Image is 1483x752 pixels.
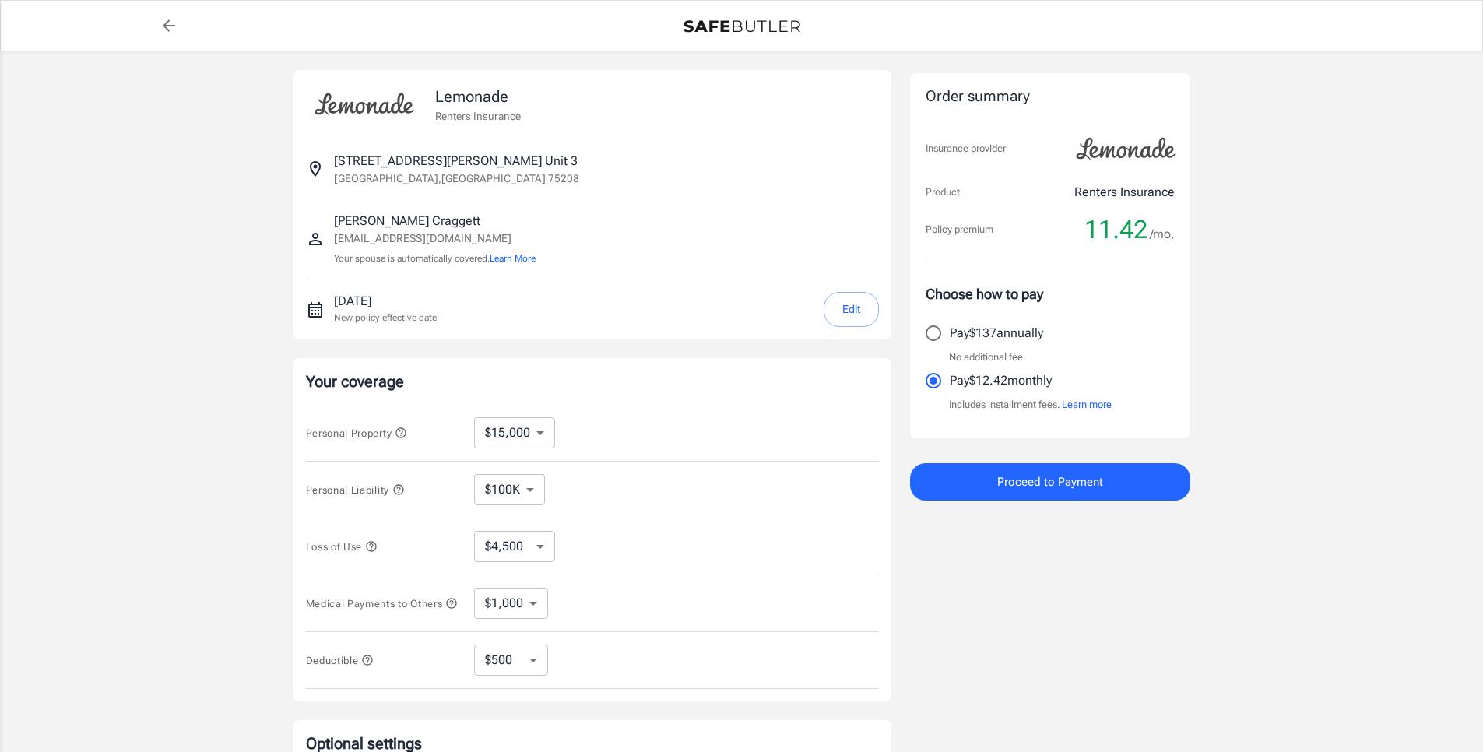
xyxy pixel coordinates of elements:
[306,300,325,319] svg: New policy start date
[334,251,536,266] p: Your spouse is automatically covered.
[949,397,1112,413] p: Includes installment fees.
[334,170,579,186] p: [GEOGRAPHIC_DATA] , [GEOGRAPHIC_DATA] 75208
[306,230,325,248] svg: Insured person
[1084,214,1147,245] span: 11.42
[334,152,578,170] p: [STREET_ADDRESS][PERSON_NAME] Unit 3
[926,86,1175,108] div: Order summary
[334,311,437,325] p: New policy effective date
[1150,223,1175,245] span: /mo.
[306,541,378,553] span: Loss of Use
[926,184,960,200] p: Product
[306,427,407,439] span: Personal Property
[490,251,536,265] button: Learn More
[306,83,423,126] img: Lemonade
[435,108,521,124] p: Renters Insurance
[334,292,437,311] p: [DATE]
[435,85,521,108] p: Lemonade
[997,472,1103,492] span: Proceed to Payment
[824,292,879,327] button: Edit
[306,160,325,178] svg: Insured address
[306,651,374,669] button: Deductible
[950,371,1052,390] p: Pay $12.42 monthly
[910,463,1190,501] button: Proceed to Payment
[926,283,1175,304] p: Choose how to pay
[306,594,459,613] button: Medical Payments to Others
[334,212,536,230] p: [PERSON_NAME] Craggett
[926,141,1006,156] p: Insurance provider
[306,480,405,499] button: Personal Liability
[306,484,405,496] span: Personal Liability
[306,423,407,442] button: Personal Property
[1062,397,1112,413] button: Learn more
[153,10,184,41] a: back to quotes
[306,537,378,556] button: Loss of Use
[949,350,1026,365] p: No additional fee.
[306,655,374,666] span: Deductible
[684,20,800,33] img: Back to quotes
[306,371,879,392] p: Your coverage
[306,598,459,610] span: Medical Payments to Others
[950,324,1043,343] p: Pay $137 annually
[926,222,993,237] p: Policy premium
[334,230,536,247] p: [EMAIL_ADDRESS][DOMAIN_NAME]
[1067,127,1184,170] img: Lemonade
[1074,183,1175,202] p: Renters Insurance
